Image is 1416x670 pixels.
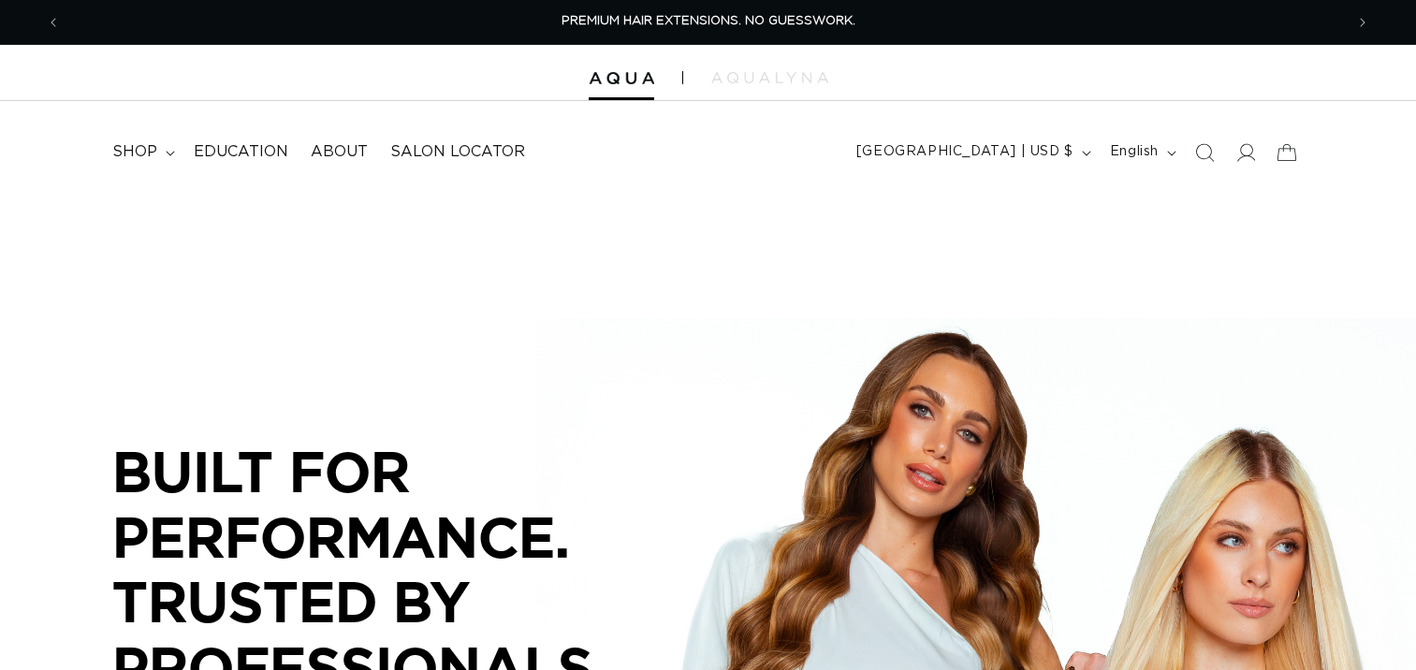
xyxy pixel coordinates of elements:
span: Salon Locator [390,142,525,162]
button: English [1099,135,1184,170]
button: Previous announcement [33,5,74,40]
span: shop [112,142,157,162]
button: Next announcement [1342,5,1383,40]
summary: Search [1184,132,1225,173]
span: [GEOGRAPHIC_DATA] | USD $ [856,142,1073,162]
summary: shop [101,131,182,173]
a: Salon Locator [379,131,536,173]
span: Education [194,142,288,162]
a: About [299,131,379,173]
span: English [1110,142,1159,162]
img: aqualyna.com [711,72,828,83]
img: Aqua Hair Extensions [589,72,654,85]
a: Education [182,131,299,173]
button: [GEOGRAPHIC_DATA] | USD $ [845,135,1099,170]
span: PREMIUM HAIR EXTENSIONS. NO GUESSWORK. [562,15,855,27]
span: About [311,142,368,162]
